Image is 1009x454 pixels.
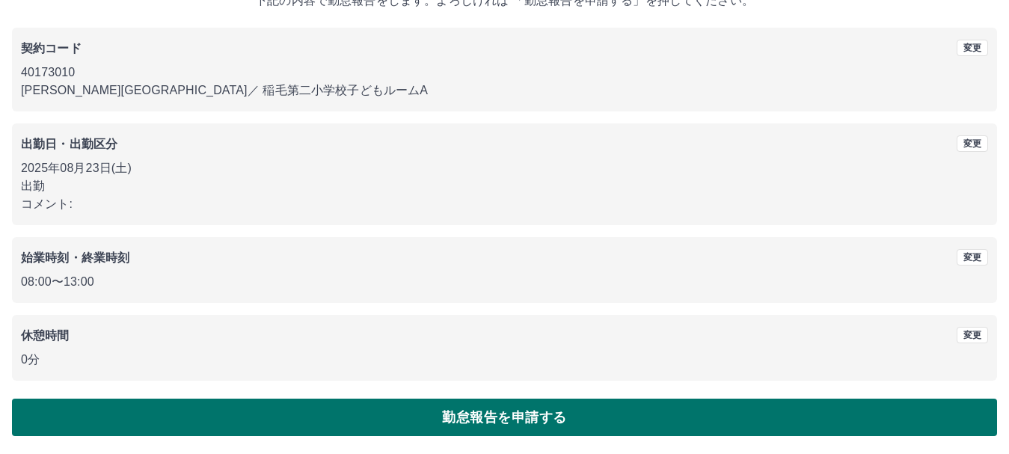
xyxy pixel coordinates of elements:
button: 変更 [957,249,988,266]
p: 2025年08月23日(土) [21,159,988,177]
p: 08:00 〜 13:00 [21,273,988,291]
p: コメント: [21,195,988,213]
button: 勤怠報告を申請する [12,399,997,436]
b: 始業時刻・終業時刻 [21,251,129,264]
button: 変更 [957,135,988,152]
button: 変更 [957,327,988,343]
button: 変更 [957,40,988,56]
p: 40173010 [21,64,988,82]
p: 0分 [21,351,988,369]
b: 休憩時間 [21,329,70,342]
p: [PERSON_NAME][GEOGRAPHIC_DATA] ／ 稲毛第二小学校子どもルームA [21,82,988,99]
p: 出勤 [21,177,988,195]
b: 契約コード [21,42,82,55]
b: 出勤日・出勤区分 [21,138,117,150]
